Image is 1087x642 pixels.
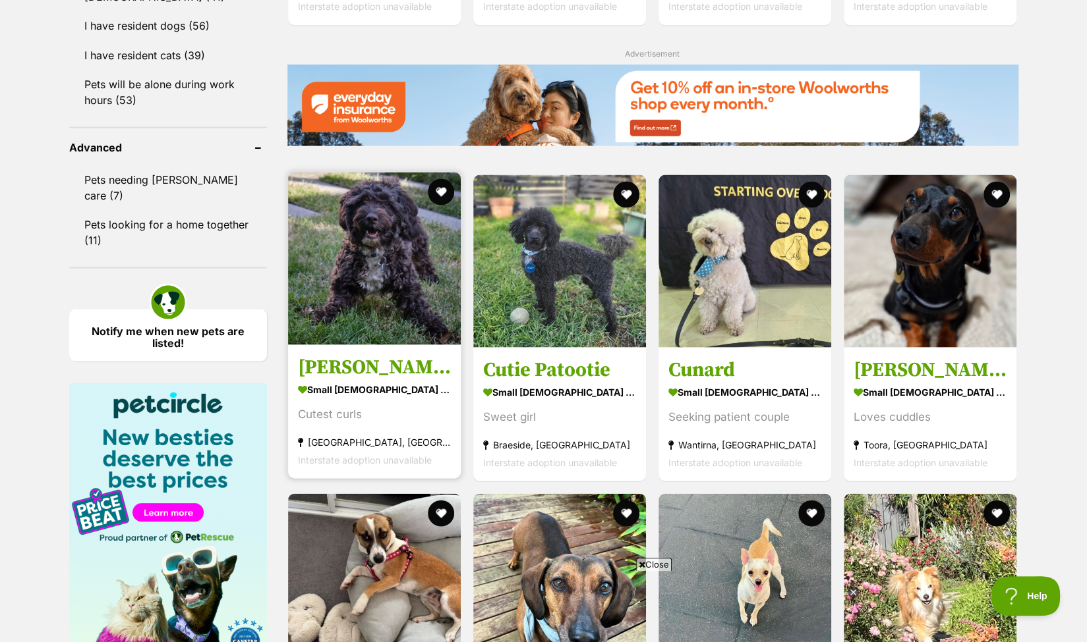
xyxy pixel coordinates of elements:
[69,165,267,209] a: Pets needing [PERSON_NAME] care (7)
[483,382,636,401] strong: small [DEMOGRAPHIC_DATA] Dog
[984,181,1011,207] button: favourite
[613,181,639,207] button: favourite
[659,347,831,481] a: Cunard small [DEMOGRAPHIC_DATA] Dog Seeking patient couple Wantirna, [GEOGRAPHIC_DATA] Interstate...
[288,172,461,344] img: Bertie Kumara - Maltese x Poodle Dog
[854,382,1007,401] strong: small [DEMOGRAPHIC_DATA] Dog
[69,70,267,113] a: Pets will be alone during work hours (53)
[854,357,1007,382] h3: [PERSON_NAME]
[854,435,1007,453] strong: Toora, [GEOGRAPHIC_DATA]
[69,41,267,68] a: I have resident cats (39)
[625,48,680,58] span: Advertisement
[668,456,802,468] span: Interstate adoption unavailable
[69,141,267,153] header: Advanced
[69,210,267,254] a: Pets looking for a home together (11)
[668,408,821,425] div: Seeking patient couple
[668,382,821,401] strong: small [DEMOGRAPHIC_DATA] Dog
[473,174,646,347] img: Cutie Patootie - Poodle (Toy) Dog
[69,12,267,40] a: I have resident dogs (56)
[854,456,987,468] span: Interstate adoption unavailable
[298,405,451,423] div: Cutest curls
[298,454,432,465] span: Interstate adoption unavailable
[224,576,864,635] iframe: Advertisement
[69,309,267,361] a: Notify me when new pets are listed!
[984,500,1011,526] button: favourite
[844,174,1016,347] img: Luther - Dachshund Dog
[659,174,831,347] img: Cunard - Poodle (Toy) x Maltese Dog
[298,354,451,379] h3: [PERSON_NAME]
[287,64,1018,147] a: Everyday Insurance promotional banner
[668,435,821,453] strong: Wantirna, [GEOGRAPHIC_DATA]
[483,357,636,382] h3: Cutie Patootie
[798,500,825,526] button: favourite
[854,408,1007,425] div: Loves cuddles
[483,456,617,468] span: Interstate adoption unavailable
[798,181,825,207] button: favourite
[298,379,451,398] strong: small [DEMOGRAPHIC_DATA] Dog
[613,500,639,526] button: favourite
[668,357,821,382] h3: Cunard
[636,558,672,571] span: Close
[298,433,451,450] strong: [GEOGRAPHIC_DATA], [GEOGRAPHIC_DATA]
[991,576,1061,616] iframe: Help Scout Beacon - Open
[483,435,636,453] strong: Braeside, [GEOGRAPHIC_DATA]
[428,178,454,205] button: favourite
[428,500,454,526] button: favourite
[287,64,1018,145] img: Everyday Insurance promotional banner
[844,347,1016,481] a: [PERSON_NAME] small [DEMOGRAPHIC_DATA] Dog Loves cuddles Toora, [GEOGRAPHIC_DATA] Interstate adop...
[483,408,636,425] div: Sweet girl
[473,347,646,481] a: Cutie Patootie small [DEMOGRAPHIC_DATA] Dog Sweet girl Braeside, [GEOGRAPHIC_DATA] Interstate ado...
[288,344,461,478] a: [PERSON_NAME] small [DEMOGRAPHIC_DATA] Dog Cutest curls [GEOGRAPHIC_DATA], [GEOGRAPHIC_DATA] Inte...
